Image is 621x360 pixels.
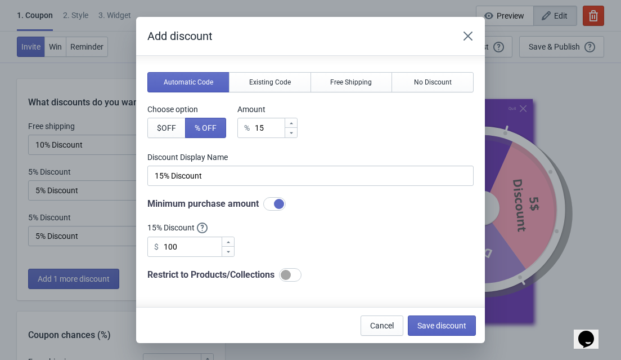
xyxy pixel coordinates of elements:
[147,118,186,138] button: $OFF
[147,104,226,115] label: Choose option
[154,240,159,254] div: $
[229,72,311,92] button: Existing Code
[164,78,213,87] span: Automatic Code
[330,78,372,87] span: Free Shipping
[310,72,393,92] button: Free Shipping
[574,315,610,349] iframe: chat widget
[147,152,474,163] label: Discount Display Name
[237,104,298,115] label: Amount
[458,26,478,46] button: Close
[391,72,474,92] button: No Discount
[414,78,452,87] span: No Discount
[157,123,176,132] span: $ OFF
[147,197,474,211] div: Minimum purchase amount
[361,315,403,336] button: Cancel
[147,72,229,92] button: Automatic Code
[147,222,235,234] label: 15% Discount
[147,268,474,282] div: Restrict to Products/Collections
[185,118,226,138] button: % OFF
[147,28,447,44] h2: Add discount
[195,123,217,132] span: % OFF
[417,321,466,330] span: Save discount
[370,321,394,330] span: Cancel
[249,78,291,87] span: Existing Code
[408,315,476,336] button: Save discount
[244,121,250,135] div: %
